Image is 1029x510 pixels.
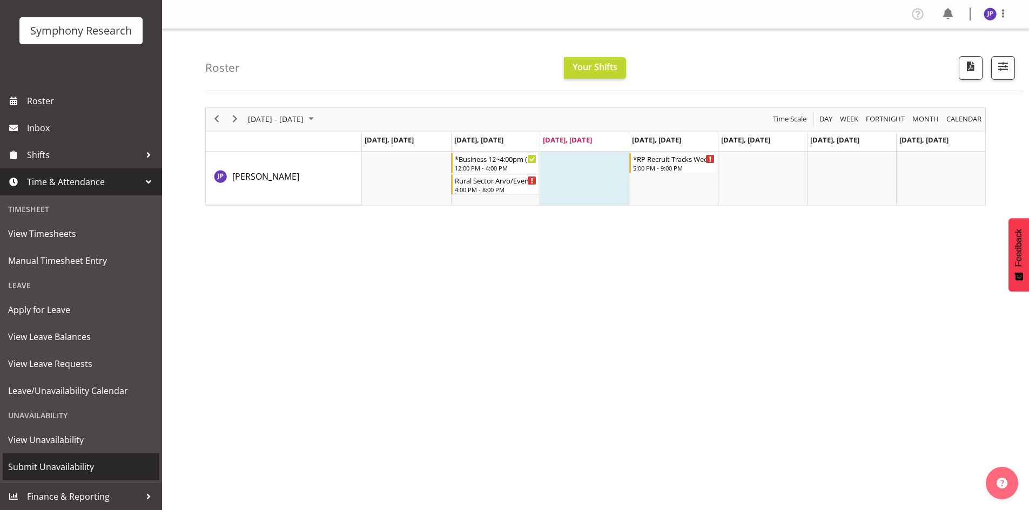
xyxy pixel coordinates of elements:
[997,478,1007,488] img: help-xxl-2.png
[3,296,159,323] a: Apply for Leave
[3,247,159,274] a: Manual Timesheet Entry
[27,174,140,190] span: Time & Attendance
[810,135,859,145] span: [DATE], [DATE]
[455,185,536,194] div: 4:00 PM - 8:00 PM
[838,112,860,126] button: Timeline Week
[3,274,159,296] div: Leave
[3,350,159,377] a: View Leave Requests
[362,152,985,205] table: Timeline Week of October 1, 2025
[232,170,299,183] a: [PERSON_NAME]
[911,112,940,126] span: Month
[1014,229,1024,267] span: Feedback
[27,120,157,136] span: Inbox
[818,112,833,126] span: Day
[232,171,299,182] span: [PERSON_NAME]
[629,153,717,173] div: Judith Partridge"s event - *RP Recruit Tracks Weeknights Begin From Thursday, October 2, 2025 at ...
[8,226,154,242] span: View Timesheets
[455,153,536,164] div: *Business 12~4:00pm (mixed shift start times)
[633,153,715,164] div: *RP Recruit Tracks Weeknights
[984,8,997,21] img: judith-partridge11888.jpg
[8,253,154,269] span: Manual Timesheet Entry
[8,302,154,318] span: Apply for Leave
[721,135,770,145] span: [DATE], [DATE]
[228,112,243,126] button: Next
[1008,218,1029,291] button: Feedback - Show survey
[207,108,226,131] div: previous period
[30,23,132,39] div: Symphony Research
[8,356,154,372] span: View Leave Requests
[247,112,305,126] span: [DATE] - [DATE]
[991,56,1015,80] button: Filter Shifts
[3,426,159,453] a: View Unavailability
[27,147,140,163] span: Shifts
[451,153,539,173] div: Judith Partridge"s event - *Business 12~4:00pm (mixed shift start times) Begin From Tuesday, Sept...
[8,459,154,475] span: Submit Unavailability
[27,93,157,109] span: Roster
[3,404,159,426] div: Unavailability
[911,112,941,126] button: Timeline Month
[3,453,159,480] a: Submit Unavailability
[8,383,154,399] span: Leave/Unavailability Calendar
[959,56,983,80] button: Download a PDF of the roster according to the set date range.
[455,164,536,172] div: 12:00 PM - 4:00 PM
[573,61,617,73] span: Your Shifts
[633,164,715,172] div: 5:00 PM - 9:00 PM
[210,112,224,126] button: Previous
[564,57,626,79] button: Your Shifts
[818,112,835,126] button: Timeline Day
[945,112,984,126] button: Month
[206,152,362,205] td: Judith Partridge resource
[772,112,808,126] span: Time Scale
[451,174,539,195] div: Judith Partridge"s event - Rural Sector Arvo/Evenings Begin From Tuesday, September 30, 2025 at 4...
[945,112,983,126] span: calendar
[205,62,240,74] h4: Roster
[27,488,140,505] span: Finance & Reporting
[771,112,809,126] button: Time Scale
[8,329,154,345] span: View Leave Balances
[899,135,949,145] span: [DATE], [DATE]
[454,135,503,145] span: [DATE], [DATE]
[3,323,159,350] a: View Leave Balances
[226,108,244,131] div: next period
[543,135,592,145] span: [DATE], [DATE]
[8,432,154,448] span: View Unavailability
[3,377,159,404] a: Leave/Unavailability Calendar
[3,220,159,247] a: View Timesheets
[205,107,986,206] div: Timeline Week of October 1, 2025
[455,175,536,186] div: Rural Sector Arvo/Evenings
[632,135,681,145] span: [DATE], [DATE]
[864,112,907,126] button: Fortnight
[3,198,159,220] div: Timesheet
[244,108,320,131] div: Sep 29 - Oct 05, 2025
[865,112,906,126] span: Fortnight
[246,112,319,126] button: October 2025
[839,112,859,126] span: Week
[365,135,414,145] span: [DATE], [DATE]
